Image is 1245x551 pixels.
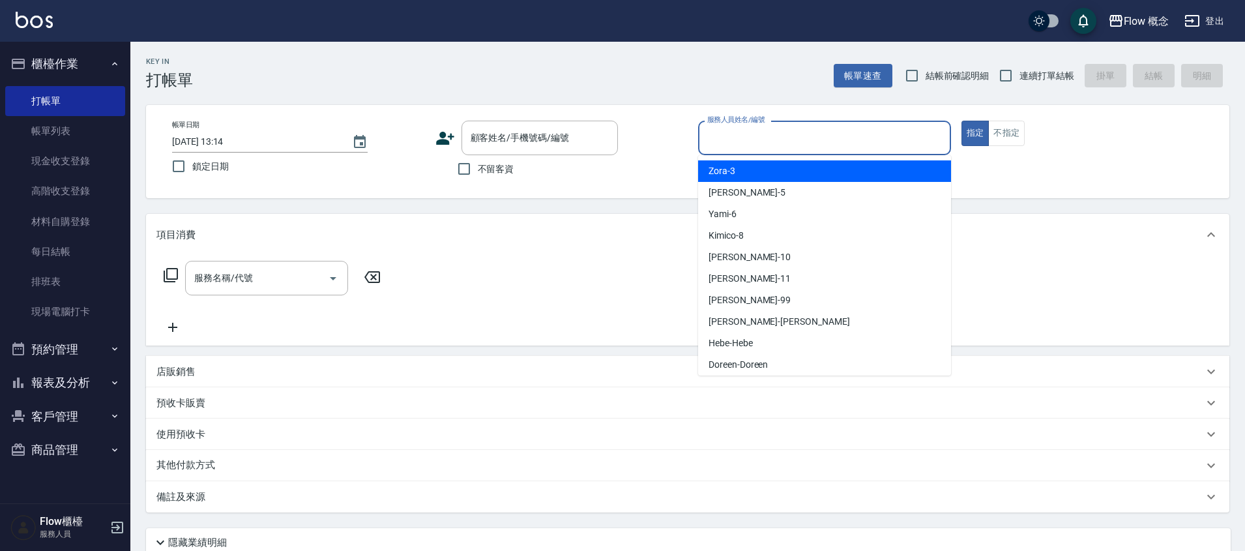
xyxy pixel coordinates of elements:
[146,481,1229,513] div: 備註及來源
[709,272,791,286] span: [PERSON_NAME] -11
[10,514,37,541] img: Person
[988,121,1025,146] button: 不指定
[192,160,229,173] span: 鎖定日期
[146,419,1229,450] div: 使用預收卡
[5,333,125,366] button: 預約管理
[40,515,106,528] h5: Flow櫃檯
[709,336,753,350] span: Hebe -Hebe
[5,207,125,237] a: 材料自購登錄
[926,69,989,83] span: 結帳前確認明細
[1103,8,1175,35] button: Flow 概念
[1019,69,1074,83] span: 連續打單結帳
[146,71,193,89] h3: 打帳單
[709,293,791,307] span: [PERSON_NAME] -99
[40,528,106,540] p: 服務人員
[5,267,125,297] a: 排班表
[5,146,125,176] a: 現金收支登錄
[146,57,193,66] h2: Key In
[478,162,514,176] span: 不留客資
[1124,13,1169,29] div: Flow 概念
[168,536,227,550] p: 隱藏業績明細
[172,120,199,130] label: 帳單日期
[172,131,339,153] input: YYYY/MM/DD hh:mm
[709,229,744,243] span: Kimico -8
[156,228,196,242] p: 項目消費
[709,250,791,264] span: [PERSON_NAME] -10
[5,47,125,81] button: 櫃檯作業
[5,297,125,327] a: 現場電腦打卡
[5,86,125,116] a: 打帳單
[156,428,205,441] p: 使用預收卡
[1179,9,1229,33] button: 登出
[156,458,222,473] p: 其他付款方式
[146,450,1229,481] div: 其他付款方式
[5,116,125,146] a: 帳單列表
[5,400,125,434] button: 客戶管理
[146,387,1229,419] div: 預收卡販賣
[5,433,125,467] button: 商品管理
[709,315,850,329] span: [PERSON_NAME] -[PERSON_NAME]
[156,490,205,504] p: 備註及來源
[146,214,1229,256] div: 項目消費
[709,164,735,178] span: Zora -3
[5,237,125,267] a: 每日結帳
[834,64,892,88] button: 帳單速查
[16,12,53,28] img: Logo
[709,358,768,372] span: Doreen -Doreen
[344,127,375,158] button: Choose date, selected date is 2025-08-25
[707,115,765,125] label: 服務人員姓名/編號
[323,268,344,289] button: Open
[709,186,785,200] span: [PERSON_NAME] -5
[156,365,196,379] p: 店販銷售
[5,176,125,206] a: 高階收支登錄
[961,121,989,146] button: 指定
[5,366,125,400] button: 報表及分析
[1070,8,1096,34] button: save
[709,207,737,221] span: Yami -6
[156,396,205,410] p: 預收卡販賣
[146,356,1229,387] div: 店販銷售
